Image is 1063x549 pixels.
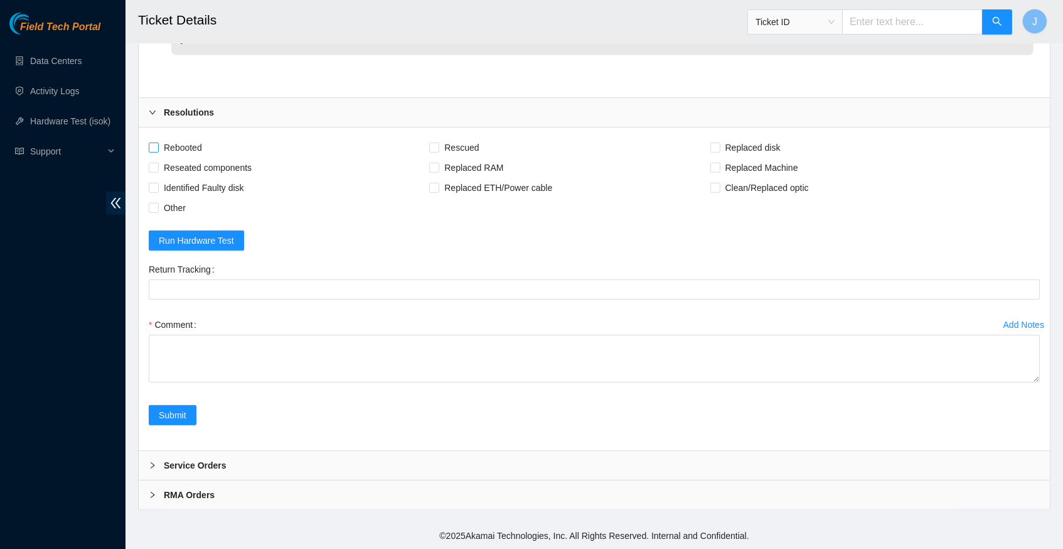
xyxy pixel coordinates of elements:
[159,178,249,198] span: Identified Faulty disk
[149,335,1040,383] textarea: Comment
[1003,320,1044,329] div: Add Notes
[439,158,508,178] span: Replaced RAM
[720,138,786,158] span: Replaced disk
[149,315,201,335] label: Comment
[126,523,1063,549] footer: © 2025 Akamai Technologies, Inc. All Rights Reserved. Internal and Confidential.
[164,459,227,472] b: Service Orders
[149,462,156,469] span: right
[159,198,191,218] span: Other
[439,178,557,198] span: Replaced ETH/Power cable
[164,106,214,119] b: Resolutions
[982,9,1012,35] button: search
[139,451,1050,480] div: Service Orders
[30,86,80,96] a: Activity Logs
[159,234,234,247] span: Run Hardware Test
[149,259,220,280] label: Return Tracking
[15,147,24,156] span: read
[149,280,1040,300] input: Return Tracking
[149,405,196,425] button: Submit
[992,16,1002,28] span: search
[159,408,186,422] span: Submit
[1022,9,1047,34] button: J
[139,481,1050,509] div: RMA Orders
[720,178,814,198] span: Clean/Replaced optic
[164,488,215,502] b: RMA Orders
[842,9,983,35] input: Enter text here...
[106,192,126,215] span: double-left
[20,21,100,33] span: Field Tech Portal
[30,116,110,126] a: Hardware Test (isok)
[1003,315,1045,335] button: Add Notes
[149,231,244,251] button: Run Hardware Test
[30,139,104,164] span: Support
[159,158,257,178] span: Reseated components
[439,138,484,158] span: Rescued
[149,491,156,499] span: right
[9,23,100,39] a: Akamai TechnologiesField Tech Portal
[9,13,63,35] img: Akamai Technologies
[756,13,835,31] span: Ticket ID
[1032,14,1037,30] span: J
[159,138,207,158] span: Rebooted
[720,158,803,178] span: Replaced Machine
[149,109,156,116] span: right
[30,56,82,66] a: Data Centers
[139,98,1050,127] div: Resolutions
